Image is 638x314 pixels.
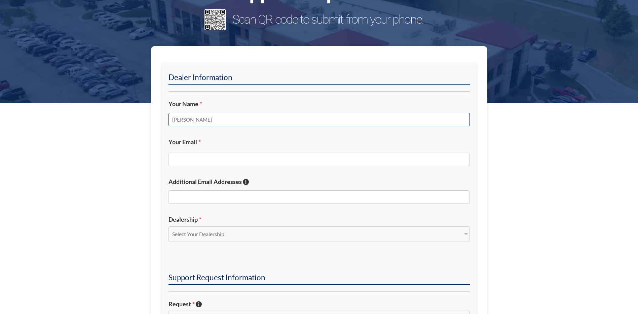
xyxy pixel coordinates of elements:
h2: Support Request Information [168,273,470,285]
label: Your Email [168,138,470,146]
h2: Dealer Information [168,72,470,85]
span: Additional Email Addresses [168,178,242,185]
label: Dealership [168,216,470,223]
h3: Scan QR code to submit from your phone! [232,12,439,27]
label: Your Name [168,100,470,108]
span: Request [168,300,195,308]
